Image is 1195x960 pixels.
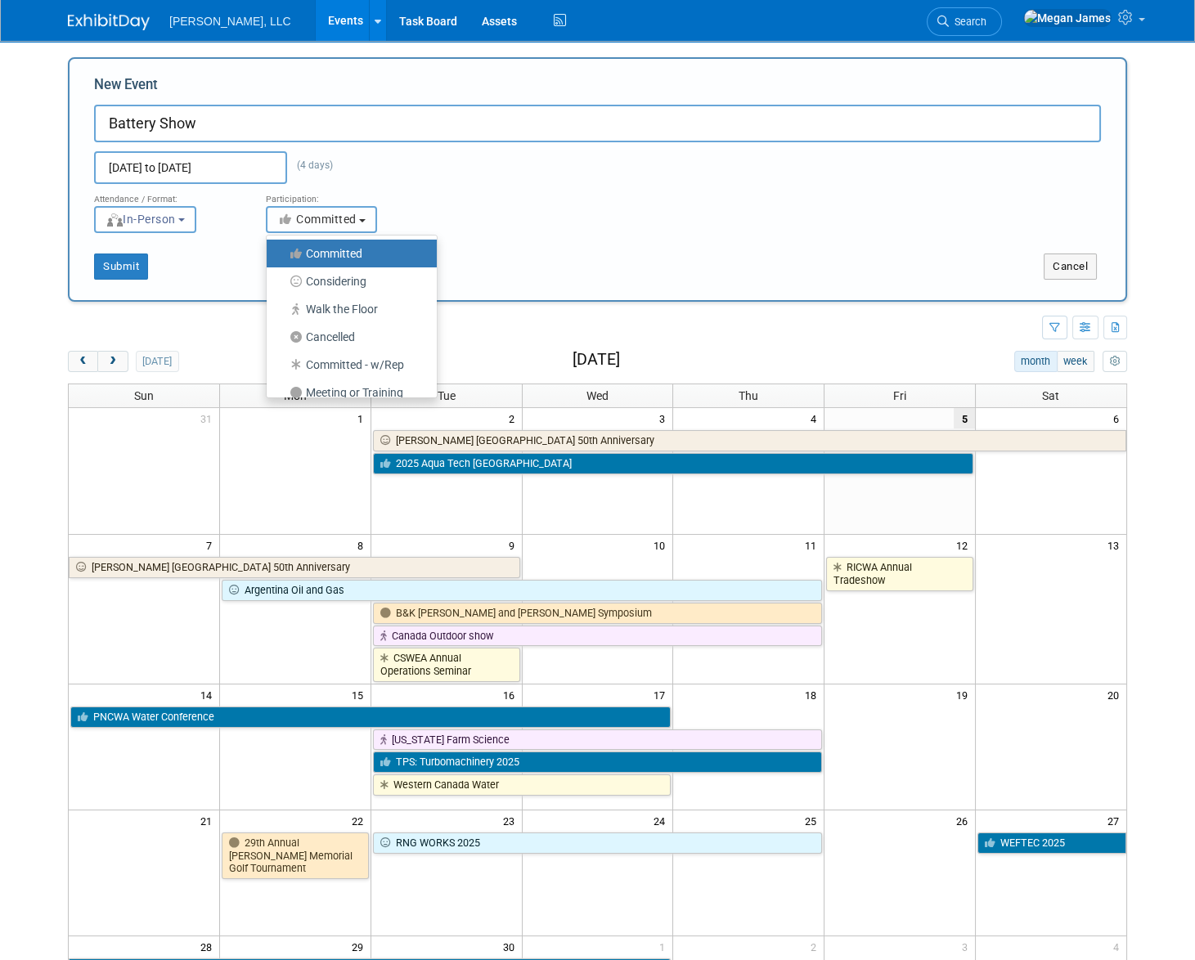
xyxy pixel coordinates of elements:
[350,936,371,957] span: 29
[373,603,822,624] a: B&K [PERSON_NAME] and [PERSON_NAME] Symposium
[652,684,672,705] span: 17
[275,382,420,403] label: Meeting or Training
[1106,684,1126,705] span: 20
[222,832,369,879] a: 29th Annual [PERSON_NAME] Memorial Golf Tournament
[803,810,824,831] span: 25
[134,389,154,402] span: Sun
[136,351,179,372] button: [DATE]
[927,7,1002,36] a: Search
[70,707,671,728] a: PNCWA Water Conference
[94,184,241,205] div: Attendance / Format:
[658,408,672,428] span: 3
[373,774,671,796] a: Western Canada Water
[949,16,986,28] span: Search
[1057,351,1094,372] button: week
[373,648,520,681] a: CSWEA Annual Operations Seminar
[350,684,371,705] span: 15
[803,535,824,555] span: 11
[1106,535,1126,555] span: 13
[204,535,219,555] span: 7
[1042,389,1059,402] span: Sat
[507,535,522,555] span: 9
[501,684,522,705] span: 16
[1023,9,1112,27] img: Megan James
[373,430,1126,451] a: [PERSON_NAME] [GEOGRAPHIC_DATA] 50th Anniversary
[169,15,291,28] span: [PERSON_NAME], LLC
[739,389,758,402] span: Thu
[106,213,176,226] span: In-Person
[501,936,522,957] span: 30
[350,810,371,831] span: 22
[954,408,975,428] span: 5
[266,184,413,205] div: Participation:
[586,389,609,402] span: Wed
[69,557,520,578] a: [PERSON_NAME] [GEOGRAPHIC_DATA] 50th Anniversary
[275,271,420,292] label: Considering
[199,408,219,428] span: 31
[199,936,219,957] span: 28
[94,253,148,280] button: Submit
[275,298,420,320] label: Walk the Floor
[1103,351,1127,372] button: myCustomButton
[1106,810,1126,831] span: 27
[501,810,522,831] span: 23
[275,326,420,348] label: Cancelled
[1044,253,1097,280] button: Cancel
[1112,936,1126,957] span: 4
[1112,408,1126,428] span: 6
[94,151,287,184] input: Start Date - End Date
[1109,357,1120,367] i: Personalize Calendar
[199,810,219,831] span: 21
[960,936,975,957] span: 3
[955,535,975,555] span: 12
[955,810,975,831] span: 26
[977,832,1126,854] a: WEFTEC 2025
[652,810,672,831] span: 24
[373,453,973,474] a: 2025 Aqua Tech [GEOGRAPHIC_DATA]
[809,936,824,957] span: 2
[356,408,371,428] span: 1
[826,557,973,590] a: RICWA Annual Tradeshow
[652,535,672,555] span: 10
[438,389,456,402] span: Tue
[356,535,371,555] span: 8
[266,206,377,233] button: Committed
[1014,351,1058,372] button: month
[573,351,620,369] h2: [DATE]
[373,729,822,751] a: [US_STATE] Farm Science
[222,580,822,601] a: Argentina Oil and Gas
[94,75,158,101] label: New Event
[97,351,128,372] button: next
[373,751,822,773] a: TPS: Turbomachinery 2025
[287,159,333,171] span: (4 days)
[275,354,420,375] label: Committed - w/Rep
[94,206,196,233] button: In-Person
[893,389,906,402] span: Fri
[68,351,98,372] button: prev
[955,684,975,705] span: 19
[199,684,219,705] span: 14
[275,243,420,264] label: Committed
[658,936,672,957] span: 1
[803,684,824,705] span: 18
[94,105,1101,142] input: Name of Trade Show / Conference
[68,14,150,30] img: ExhibitDay
[507,408,522,428] span: 2
[277,213,357,226] span: Committed
[809,408,824,428] span: 4
[373,832,822,854] a: RNG WORKS 2025
[373,626,822,647] a: Canada Outdoor show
